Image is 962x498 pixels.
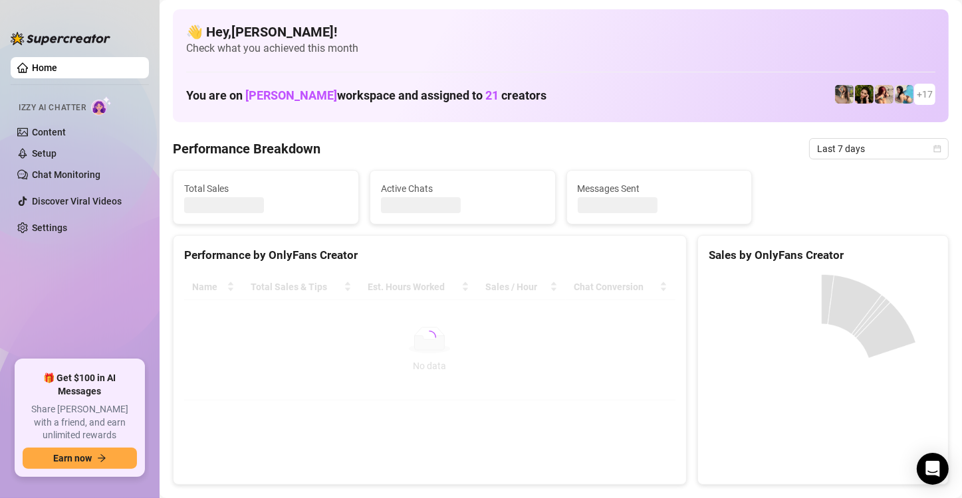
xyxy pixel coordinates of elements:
span: Last 7 days [817,139,941,159]
h1: You are on workspace and assigned to creators [186,88,546,103]
span: Izzy AI Chatter [19,102,86,114]
span: 🎁 Get $100 in AI Messages [23,372,137,398]
div: Open Intercom Messenger [917,453,949,485]
span: Total Sales [184,181,348,196]
img: emilylou (@emilyylouu) [835,85,854,104]
span: + 17 [917,87,933,102]
h4: Performance Breakdown [173,139,320,158]
a: Discover Viral Videos [32,196,122,207]
img: logo-BBDzfeDw.svg [11,32,110,45]
span: Messages Sent [578,181,741,196]
a: Settings [32,222,67,233]
div: Sales by OnlyFans Creator [709,246,937,264]
a: Chat Monitoring [32,169,100,180]
span: [PERSON_NAME] [245,88,337,102]
span: Earn now [53,453,92,463]
span: arrow-right [97,454,106,463]
img: playfuldimples (@playfuldimples) [855,85,874,104]
span: Active Chats [381,181,544,196]
button: Earn nowarrow-right [23,448,137,469]
span: loading [421,329,437,345]
img: North (@northnattvip) [895,85,913,104]
a: Content [32,127,66,137]
span: 21 [485,88,499,102]
h4: 👋 Hey, [PERSON_NAME] ! [186,23,935,41]
span: calendar [933,145,941,153]
span: Check what you achieved this month [186,41,935,56]
img: AI Chatter [91,96,112,116]
a: Home [32,62,57,73]
div: Performance by OnlyFans Creator [184,246,675,264]
span: Share [PERSON_NAME] with a friend, and earn unlimited rewards [23,403,137,442]
a: Setup [32,148,57,159]
img: North (@northnattfree) [875,85,894,104]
